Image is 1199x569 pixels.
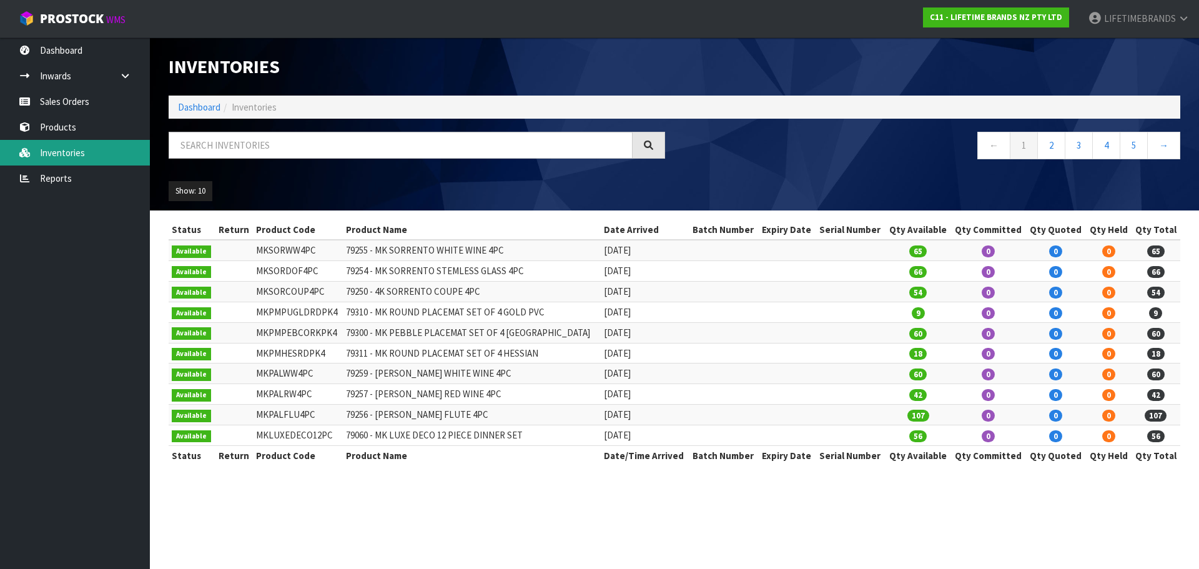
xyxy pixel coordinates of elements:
[684,132,1180,162] nav: Page navigation
[1049,266,1062,278] span: 0
[1147,389,1165,401] span: 42
[1147,328,1165,340] span: 60
[982,369,995,380] span: 0
[172,430,211,443] span: Available
[253,445,343,465] th: Product Code
[601,240,689,260] td: [DATE]
[1049,369,1062,380] span: 0
[253,281,343,302] td: MKSORCOUP4PC
[1102,369,1115,380] span: 0
[601,445,689,465] th: Date/Time Arrived
[886,445,951,465] th: Qty Available
[253,405,343,425] td: MKPALFLU4PC
[253,240,343,260] td: MKSORWW4PC
[172,245,211,258] span: Available
[601,220,689,240] th: Date Arrived
[1102,410,1115,422] span: 0
[1102,430,1115,442] span: 0
[40,11,104,27] span: ProStock
[1102,307,1115,319] span: 0
[1120,132,1148,159] a: 5
[1147,132,1180,159] a: →
[601,302,689,322] td: [DATE]
[343,425,601,445] td: 79060 - MK LUXE DECO 12 PIECE DINNER SET
[178,101,220,113] a: Dashboard
[982,266,995,278] span: 0
[909,287,927,299] span: 54
[169,445,215,465] th: Status
[253,364,343,384] td: MKPALWW4PC
[816,445,886,465] th: Serial Number
[982,307,995,319] span: 0
[909,369,927,380] span: 60
[816,220,886,240] th: Serial Number
[982,389,995,401] span: 0
[1049,410,1062,422] span: 0
[169,132,633,159] input: Search inventories
[930,12,1062,22] strong: C11 - LIFETIME BRANDS NZ PTY LTD
[19,11,34,26] img: cube-alt.png
[1037,132,1065,159] a: 2
[1049,307,1062,319] span: 0
[343,220,601,240] th: Product Name
[982,287,995,299] span: 0
[1147,266,1165,278] span: 66
[977,132,1010,159] a: ←
[343,240,601,260] td: 79255 - MK SORRENTO WHITE WINE 4PC
[169,220,215,240] th: Status
[909,430,927,442] span: 56
[1065,132,1093,159] a: 3
[343,405,601,425] td: 79256 - [PERSON_NAME] FLUTE 4PC
[215,220,254,240] th: Return
[172,327,211,340] span: Available
[343,364,601,384] td: 79259 - [PERSON_NAME] WHITE WINE 4PC
[1149,307,1162,319] span: 9
[343,322,601,343] td: 79300 - MK PEBBLE PLACEMAT SET OF 4 [GEOGRAPHIC_DATA]
[982,410,995,422] span: 0
[909,266,927,278] span: 66
[172,287,211,299] span: Available
[1049,328,1062,340] span: 0
[253,261,343,282] td: MKSORDOF4PC
[106,14,126,26] small: WMS
[1026,220,1086,240] th: Qty Quoted
[951,445,1026,465] th: Qty Committed
[1010,132,1038,159] a: 1
[1049,430,1062,442] span: 0
[909,328,927,340] span: 60
[172,266,211,279] span: Available
[759,445,816,465] th: Expiry Date
[1132,445,1180,465] th: Qty Total
[1147,348,1165,360] span: 18
[601,322,689,343] td: [DATE]
[909,389,927,401] span: 42
[601,364,689,384] td: [DATE]
[1147,369,1165,380] span: 60
[172,348,211,360] span: Available
[232,101,277,113] span: Inventories
[1086,220,1132,240] th: Qty Held
[253,322,343,343] td: MKPMPEBCORKPK4
[253,220,343,240] th: Product Code
[253,343,343,364] td: MKPMHESRDPK4
[601,405,689,425] td: [DATE]
[169,56,665,77] h1: Inventories
[1147,287,1165,299] span: 54
[1049,348,1062,360] span: 0
[689,220,759,240] th: Batch Number
[601,281,689,302] td: [DATE]
[907,410,929,422] span: 107
[253,302,343,322] td: MKPMPUGLDRDPK4
[1049,389,1062,401] span: 0
[1026,445,1086,465] th: Qty Quoted
[982,245,995,257] span: 0
[343,384,601,405] td: 79257 - [PERSON_NAME] RED WINE 4PC
[172,369,211,381] span: Available
[215,445,254,465] th: Return
[343,281,601,302] td: 79250 - 4K SORRENTO COUPE 4PC
[912,307,925,319] span: 9
[601,343,689,364] td: [DATE]
[253,384,343,405] td: MKPALRW4PC
[759,220,816,240] th: Expiry Date
[172,307,211,320] span: Available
